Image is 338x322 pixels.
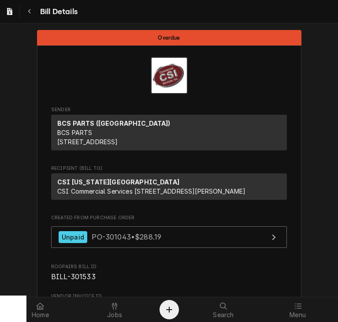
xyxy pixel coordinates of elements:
a: Go to Bills [2,4,18,19]
span: Search [213,311,234,318]
span: Created From Purchase Order [51,214,287,221]
span: PO-301043 • $288.19 [92,232,161,241]
span: Sender [51,106,287,113]
span: Overdue [158,35,180,41]
div: Vendor Invoice ID [51,293,287,312]
span: Roopairs Bill ID [51,272,287,282]
span: Bill Details [37,6,78,18]
div: Unpaid [59,231,87,243]
div: Received (Bill From) [51,173,287,200]
span: Menu [290,311,306,318]
div: Recipient (Ship To) [51,173,287,203]
div: Status [37,30,301,45]
div: Roopairs Bill ID [51,263,287,282]
div: Created From Purchase Order [51,214,287,252]
div: Bill Sender [51,106,287,154]
span: Jobs [107,311,122,318]
a: Home [4,299,77,320]
img: Logo [151,57,188,94]
button: Navigate back [22,4,37,19]
button: Create Object [160,300,179,319]
span: Recipient (Bill To) [51,165,287,172]
span: Roopairs Bill ID [51,263,287,270]
span: BILL-301533 [51,273,96,281]
strong: CSI [US_STATE][GEOGRAPHIC_DATA] [57,178,179,186]
a: View Purchase Order [51,226,287,248]
span: BCS PARTS [STREET_ADDRESS] [57,129,118,146]
a: Search [187,299,260,320]
a: Jobs [78,299,152,320]
a: Menu [261,299,334,320]
div: Sender [51,115,287,154]
strong: BCS PARTS ([GEOGRAPHIC_DATA]) [57,120,171,127]
span: Vendor Invoice ID [51,293,287,300]
span: CSI Commercial Services [STREET_ADDRESS][PERSON_NAME] [57,187,245,195]
div: Bill Recipient [51,165,287,204]
div: Sender [51,115,287,150]
span: Home [32,311,49,318]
